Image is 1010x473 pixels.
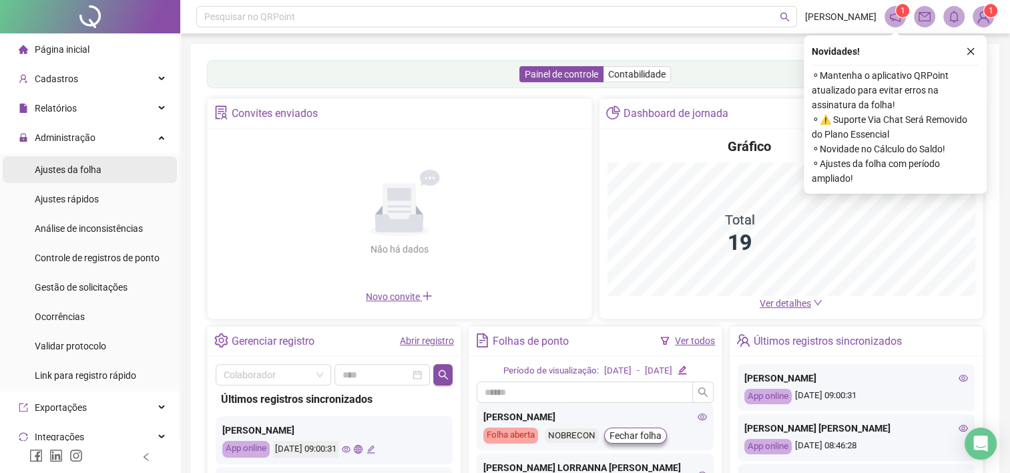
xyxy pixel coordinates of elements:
span: eye [698,412,707,422]
span: search [438,369,449,380]
span: Ajustes da folha [35,164,101,175]
span: Relatórios [35,103,77,114]
span: user-add [19,74,28,84]
span: pie-chart [606,106,620,120]
span: edit [366,445,375,454]
span: Página inicial [35,44,89,55]
span: search [780,12,790,22]
img: 86345 [973,7,993,27]
span: ⚬ Ajustes da folha com período ampliado! [812,156,979,186]
div: - [637,364,640,378]
span: [PERSON_NAME] [805,9,876,24]
span: eye [342,445,350,454]
span: eye [959,424,968,433]
span: Fechar folha [609,428,662,443]
span: left [142,452,151,462]
span: Validar protocolo [35,341,106,351]
span: global [354,445,362,454]
span: Controle de registros de ponto [35,253,160,263]
span: Ajustes rápidos [35,194,99,204]
sup: 1 [896,4,909,17]
div: Período de visualização: [503,364,599,378]
span: Cadastros [35,73,78,84]
a: Ver detalhes down [760,298,822,309]
div: [DATE] [645,364,672,378]
div: [DATE] 09:00:31 [273,441,338,458]
span: 1 [989,6,993,15]
div: Open Intercom Messenger [965,428,997,460]
h4: Gráfico [728,137,771,156]
span: filter [660,336,670,345]
span: Gestão de solicitações [35,282,128,293]
span: ⚬ Novidade no Cálculo do Saldo! [812,142,979,156]
span: notification [889,11,901,23]
span: ⚬ Mantenha o aplicativo QRPoint atualizado para evitar erros na assinatura da folha! [812,68,979,112]
span: mail [919,11,931,23]
span: plus [422,291,433,301]
span: Integrações [35,432,84,442]
a: Ver todos [675,335,715,346]
span: linkedin [49,449,63,462]
span: file-text [475,333,489,347]
sup: Atualize o seu contato no menu Meus Dados [984,4,997,17]
span: team [736,333,750,347]
span: 1 [901,6,905,15]
span: lock [19,133,28,142]
span: file [19,104,28,113]
span: export [19,403,28,412]
span: home [19,45,28,54]
div: Convites enviados [232,102,318,125]
div: App online [744,389,792,404]
div: [PERSON_NAME] [PERSON_NAME] [744,421,968,436]
div: Últimos registros sincronizados [221,391,447,408]
span: edit [678,365,686,374]
span: down [813,298,822,307]
div: Folha aberta [483,428,538,444]
span: close [966,47,975,56]
span: setting [214,333,228,347]
span: bell [948,11,960,23]
div: [PERSON_NAME] [744,371,968,385]
span: Análise de inconsistências [35,223,143,234]
button: Fechar folha [604,428,667,444]
span: Link para registro rápido [35,370,136,381]
div: Dashboard de jornada [623,102,728,125]
span: Novo convite [366,291,433,302]
div: App online [744,439,792,454]
div: NOBRECON [545,428,599,444]
div: Últimos registros sincronizados [754,330,902,353]
div: [DATE] 09:00:31 [744,389,968,404]
span: Contabilidade [608,69,666,80]
span: sync [19,432,28,442]
span: Exportações [35,402,87,413]
div: [DATE] [604,364,632,378]
span: solution [214,106,228,120]
span: instagram [69,449,83,462]
div: [PERSON_NAME] [222,423,446,438]
span: Ocorrências [35,311,85,322]
a: Abrir registro [400,335,454,346]
div: Não há dados [338,242,461,257]
div: Gerenciar registro [232,330,314,353]
span: eye [959,373,968,383]
div: App online [222,441,270,458]
span: Administração [35,132,95,143]
span: search [698,387,708,398]
div: [DATE] 08:46:28 [744,439,968,454]
span: Ver detalhes [760,298,811,309]
span: facebook [29,449,43,462]
div: Folhas de ponto [493,330,569,353]
span: Novidades ! [812,44,860,59]
div: [PERSON_NAME] [483,410,707,424]
span: Painel de controle [525,69,598,80]
span: ⚬ ⚠️ Suporte Via Chat Será Removido do Plano Essencial [812,112,979,142]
